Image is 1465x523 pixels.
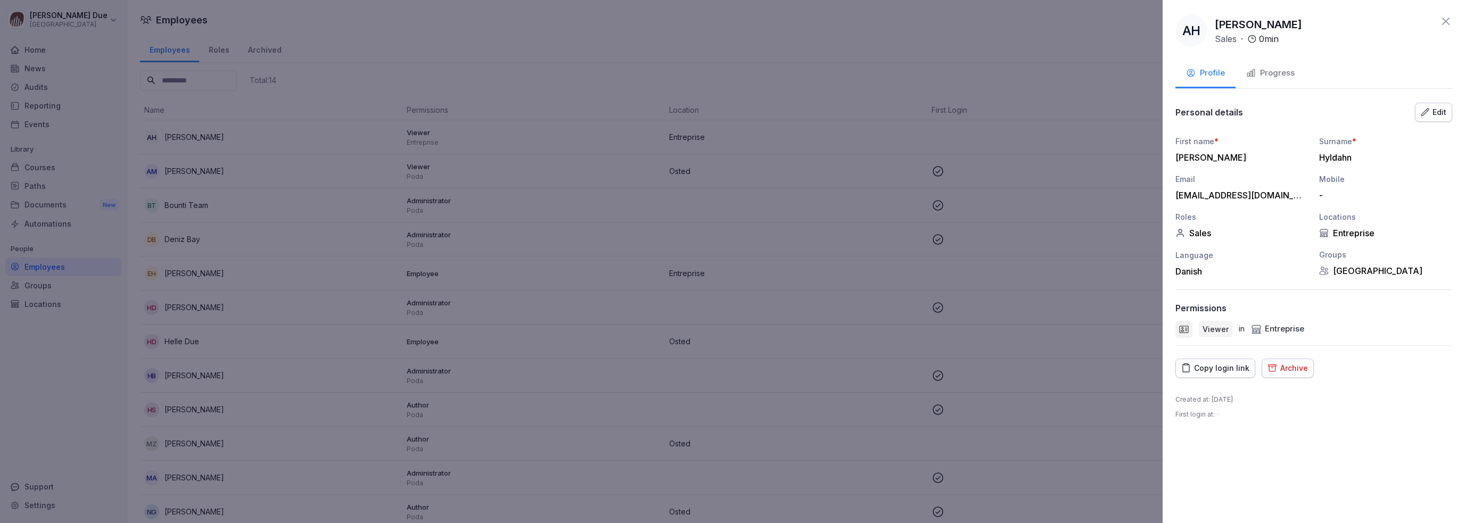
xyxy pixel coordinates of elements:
p: in [1239,323,1245,335]
button: Progress [1236,60,1305,88]
p: Sales [1215,32,1237,45]
div: Archive [1268,362,1308,374]
div: Edit [1421,106,1446,118]
div: Hyldahn [1319,152,1447,163]
p: [PERSON_NAME] [1215,16,1302,32]
div: Danish [1175,266,1308,277]
div: Entreprise [1319,228,1452,238]
div: - [1319,190,1447,201]
p: Viewer [1203,323,1229,335]
div: Entreprise [1251,323,1304,335]
div: Copy login link [1181,362,1249,374]
div: · [1215,32,1279,45]
div: Progress [1246,67,1295,79]
p: Personal details [1175,107,1243,118]
div: Email [1175,173,1308,185]
p: First login at : [1175,410,1220,419]
p: 0 min [1259,32,1279,45]
div: Roles [1175,211,1308,222]
p: Permissions [1175,303,1227,313]
div: Locations [1319,211,1452,222]
div: [PERSON_NAME] [1175,152,1303,163]
button: Profile [1175,60,1236,88]
div: Profile [1186,67,1225,79]
div: First name [1175,136,1308,147]
button: Edit [1415,103,1452,122]
button: Copy login link [1175,359,1255,378]
div: Sales [1175,228,1308,238]
div: Surname [1319,136,1452,147]
div: [EMAIL_ADDRESS][DOMAIN_NAME] [1175,190,1303,201]
button: Archive [1262,359,1314,378]
span: – [1216,410,1220,418]
div: AH [1175,15,1207,47]
p: Created at : [DATE] [1175,395,1233,404]
div: Language [1175,250,1308,261]
div: [GEOGRAPHIC_DATA] [1319,265,1452,276]
div: Mobile [1319,173,1452,185]
div: Groups [1319,249,1452,260]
